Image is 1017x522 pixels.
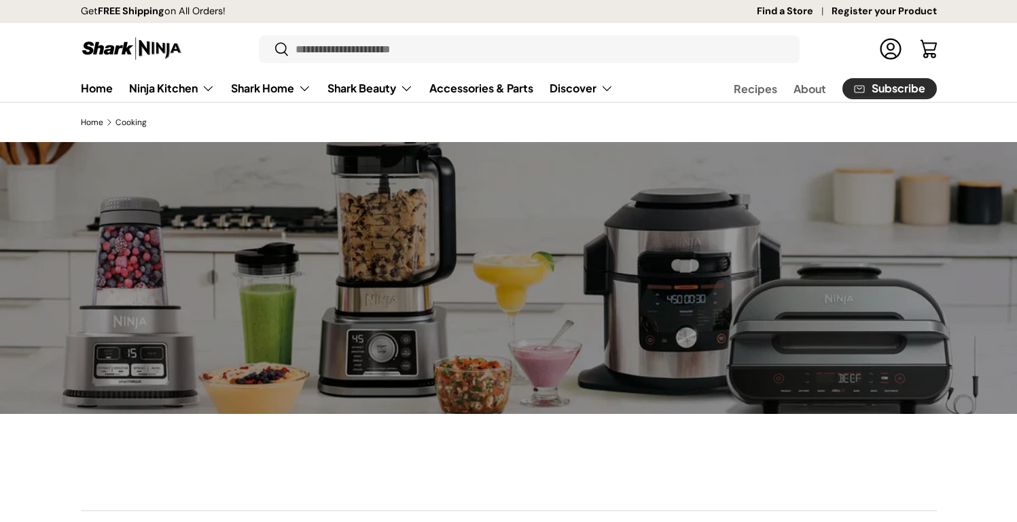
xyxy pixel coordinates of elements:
a: Ninja Kitchen [129,75,215,102]
a: Cooking [115,118,147,126]
a: Subscribe [842,78,937,99]
a: Shark Home [231,75,311,102]
a: Accessories & Parts [429,75,533,101]
a: Discover [550,75,613,102]
strong: FREE Shipping [98,5,164,17]
span: Subscribe [872,83,925,94]
summary: Shark Home [223,75,319,102]
a: Find a Store [757,4,832,19]
p: Get on All Orders! [81,4,226,19]
a: Shark Beauty [327,75,413,102]
summary: Ninja Kitchen [121,75,223,102]
a: Home [81,118,103,126]
summary: Discover [541,75,622,102]
nav: Primary [81,75,613,102]
img: Shark Ninja Philippines [81,35,183,62]
a: Recipes [734,75,777,102]
a: About [793,75,826,102]
summary: Shark Beauty [319,75,421,102]
nav: Secondary [701,75,937,102]
a: Register your Product [832,4,937,19]
nav: Breadcrumbs [81,116,937,128]
a: Home [81,75,113,101]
